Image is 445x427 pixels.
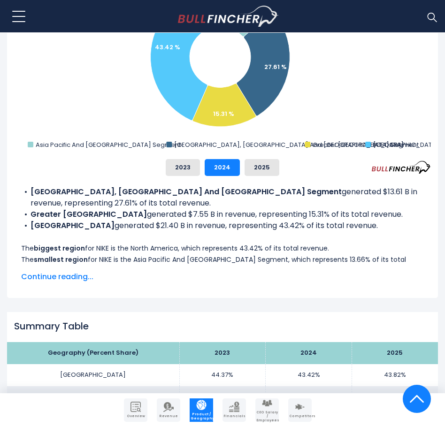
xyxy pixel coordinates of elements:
[289,414,311,418] span: Competitors
[34,255,88,264] b: smallest region
[7,342,179,364] th: Geography (Percent Share)
[352,364,438,386] td: 43.82%
[125,414,146,418] span: Overview
[245,159,279,176] button: 2025
[223,414,245,418] span: Financials
[264,62,287,71] text: 27.61 %
[191,412,212,420] span: Product / Geography
[179,364,266,386] td: 44.37%
[178,6,279,27] a: Go to homepage
[288,398,312,422] a: Company Competitors
[213,109,234,118] text: 15.31 %
[166,159,200,176] button: 2023
[31,220,115,231] b: [GEOGRAPHIC_DATA]
[266,342,352,364] th: 2024
[255,398,279,422] a: Company Employees
[179,386,266,416] td: 27.55%
[190,398,213,422] a: Company Product/Geography
[256,411,278,422] span: CEO Salary / Employees
[373,140,439,149] text: [GEOGRAPHIC_DATA]
[21,271,424,282] span: Continue reading...
[205,159,240,176] button: 2024
[157,398,180,422] a: Company Revenue
[21,186,424,209] li: generated $13.61 B in revenue, representing 27.61% of its total revenue.
[36,140,181,149] text: Asia Pacific And [GEOGRAPHIC_DATA] Segment
[222,398,246,422] a: Company Financials
[31,209,147,220] b: Greater [GEOGRAPHIC_DATA]
[155,43,180,52] text: 43.42 %
[174,140,419,149] text: [GEOGRAPHIC_DATA], [GEOGRAPHIC_DATA] And [GEOGRAPHIC_DATA] Segment
[21,119,424,276] div: The for NIKE is the North America, which represents 43.42% of its total revenue. The for NIKE is ...
[21,220,424,231] li: generated $21.40 B in revenue, representing 43.42% of its total revenue.
[21,209,424,220] li: generated $7.55 B in revenue, representing 15.31% of its total revenue.
[7,386,179,416] td: [GEOGRAPHIC_DATA], [GEOGRAPHIC_DATA] And [GEOGRAPHIC_DATA] Segment
[34,244,85,253] b: biggest region
[352,386,438,416] td: 27.44%
[313,140,404,149] text: Greater [GEOGRAPHIC_DATA]
[14,320,431,332] h2: Summary Table
[352,342,438,364] th: 2025
[158,414,179,418] span: Revenue
[179,342,266,364] th: 2023
[7,364,179,386] td: [GEOGRAPHIC_DATA]
[266,364,352,386] td: 43.42%
[266,386,352,416] td: 27.61%
[124,398,147,422] a: Company Overview
[178,6,279,27] img: bullfincher logo
[31,186,342,197] b: [GEOGRAPHIC_DATA], [GEOGRAPHIC_DATA] And [GEOGRAPHIC_DATA] Segment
